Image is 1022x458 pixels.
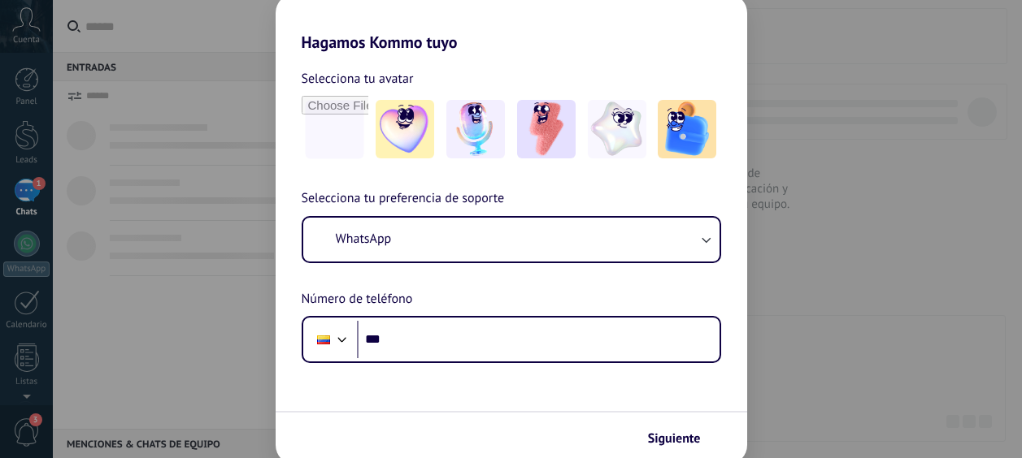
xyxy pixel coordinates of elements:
span: Selecciona tu preferencia de soporte [302,188,505,210]
img: -2.jpeg [446,100,505,158]
img: -3.jpeg [517,100,576,158]
button: WhatsApp [303,218,720,261]
span: Selecciona tu avatar [302,68,414,89]
span: WhatsApp [336,231,392,247]
div: Colombia: + 57 [308,322,339,356]
button: Siguiente [641,425,723,452]
img: -4.jpeg [588,100,646,158]
span: Número de teléfono [302,289,413,310]
img: -5.jpeg [658,100,716,158]
img: -1.jpeg [376,100,434,158]
span: Siguiente [648,433,701,444]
